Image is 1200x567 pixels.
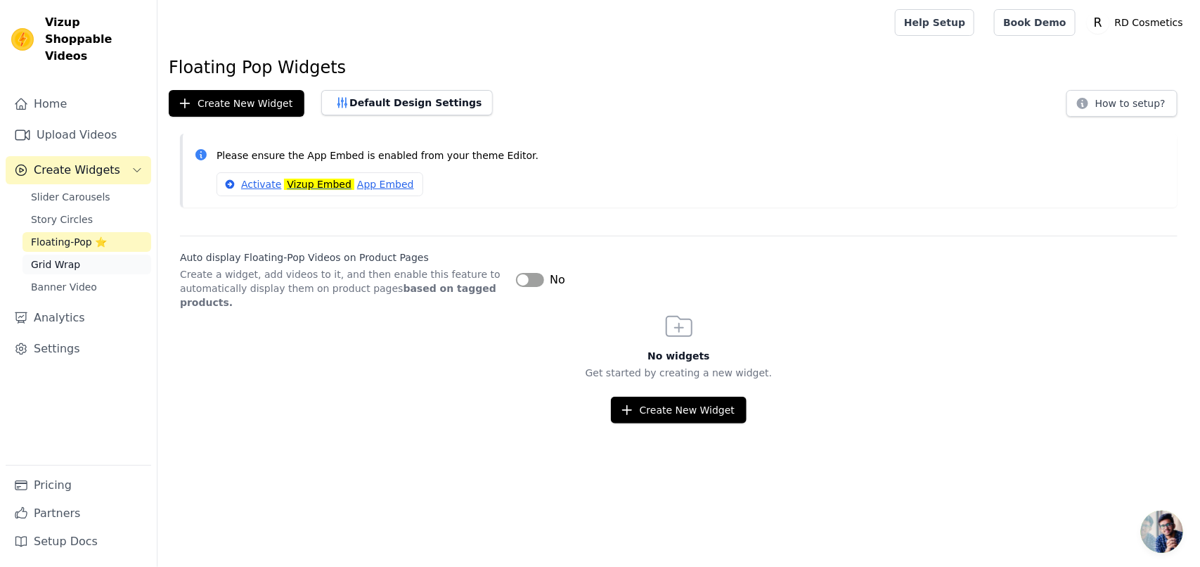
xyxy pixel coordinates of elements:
img: Vizup [11,28,34,51]
label: Auto display Floating-Pop Videos on Product Pages [180,250,505,265]
a: Book Demo [994,9,1075,36]
a: Help Setup [895,9,974,36]
button: Default Design Settings [321,90,493,115]
a: Banner Video [22,277,151,297]
p: RD Cosmetics [1109,10,1189,35]
a: Partners [6,499,151,528]
span: Grid Wrap [31,257,80,272]
a: ActivateVizup EmbedApp Embed [217,172,423,196]
span: Story Circles [31,212,93,227]
a: How to setup? [1066,100,1178,113]
button: R RD Cosmetics [1087,10,1189,35]
strong: based on tagged products. [180,283,496,308]
p: Please ensure the App Embed is enabled from your theme Editor. [217,148,1166,164]
span: Floating-Pop ⭐ [31,235,107,249]
a: Grid Wrap [22,255,151,274]
a: Settings [6,335,151,363]
button: No [516,272,565,288]
button: Create Widgets [6,156,151,184]
button: Create New Widget [169,90,304,117]
a: Story Circles [22,210,151,229]
a: Setup Docs [6,528,151,556]
h1: Floating Pop Widgets [169,56,1189,79]
a: Home [6,90,151,118]
mark: Vizup Embed [284,179,354,190]
p: Create a widget, add videos to it, and then enable this feature to automatically display them on ... [180,267,505,310]
button: How to setup? [1066,90,1178,117]
a: Upload Videos [6,121,151,149]
span: No [550,272,565,288]
a: Slider Carousels [22,187,151,207]
span: Banner Video [31,280,97,294]
div: Open chat [1141,511,1183,553]
a: Floating-Pop ⭐ [22,232,151,252]
text: R [1094,15,1102,30]
span: Vizup Shoppable Videos [45,14,146,65]
span: Slider Carousels [31,190,110,204]
a: Analytics [6,304,151,332]
h3: No widgets [157,349,1200,363]
button: Create New Widget [611,397,747,423]
span: Create Widgets [34,162,120,179]
a: Pricing [6,471,151,499]
p: Get started by creating a new widget. [157,366,1200,380]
